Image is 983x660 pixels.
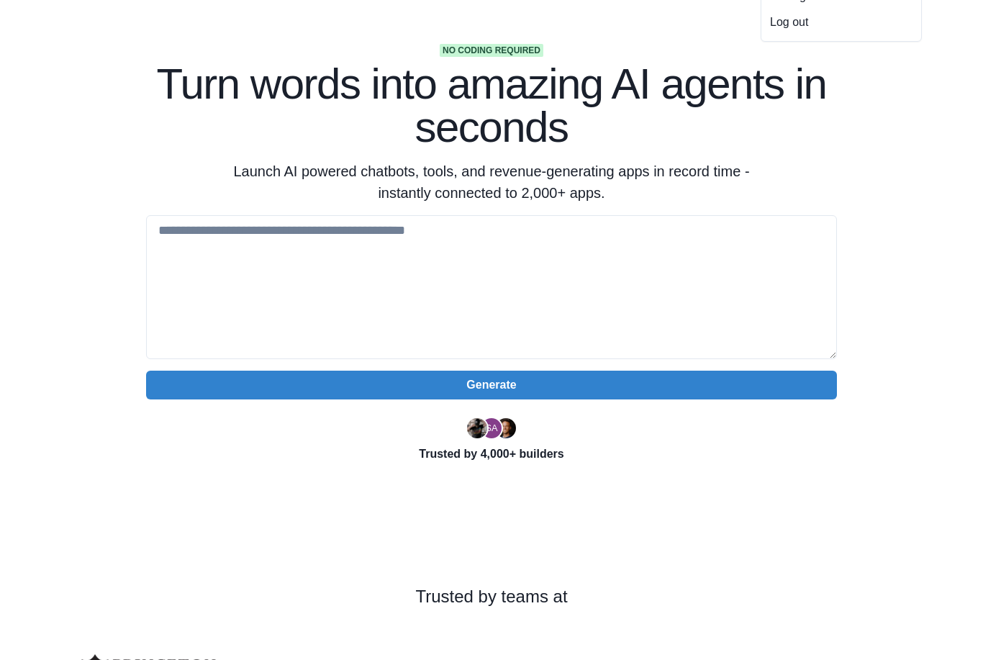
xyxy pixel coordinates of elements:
span: No coding required [440,44,543,57]
img: Kent Dodds [496,418,516,438]
h1: Turn words into amazing AI agents in seconds [146,63,837,149]
p: Trusted by 4,000+ builders [146,446,837,463]
button: Generate [146,371,837,399]
div: Segun Adebayo [485,424,497,433]
button: Log out [761,9,921,35]
p: Launch AI powered chatbots, tools, and revenue-generating apps in record time - instantly connect... [215,161,768,204]
img: Ryan Florence [467,418,487,438]
p: Trusted by teams at [46,584,937,610]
